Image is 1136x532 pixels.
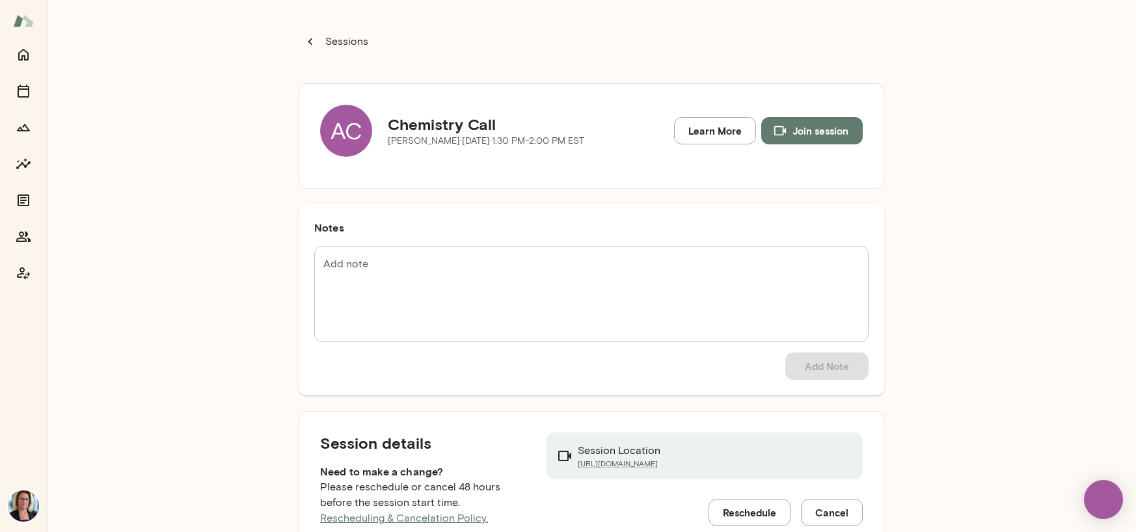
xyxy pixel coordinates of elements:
[388,114,584,135] h5: Chemistry Call
[10,78,36,104] button: Sessions
[320,512,488,524] a: Rescheduling & Cancelation Policy.
[709,499,791,526] button: Reschedule
[13,8,34,33] img: Mento
[10,224,36,250] button: Members
[320,105,372,157] div: AC
[674,117,756,144] a: Learn More
[299,29,375,55] button: Sessions
[388,135,584,148] p: [PERSON_NAME] · [DATE] · 1:30 PM-2:00 PM EST
[578,443,660,459] p: Session Location
[10,187,36,213] button: Documents
[320,479,526,526] p: Please reschedule or cancel 48 hours before the session start time.
[320,464,526,479] h6: Need to make a change?
[10,114,36,140] button: Growth Plan
[10,260,36,286] button: Coach app
[314,220,869,235] h6: Notes
[578,459,660,469] a: [URL][DOMAIN_NAME]
[10,42,36,68] button: Home
[801,499,863,526] button: Cancel
[8,490,39,522] img: Jennifer Alvarez
[761,117,863,144] button: Join session
[10,151,36,177] button: Insights
[320,432,526,453] h5: Session details
[323,34,368,49] p: Sessions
